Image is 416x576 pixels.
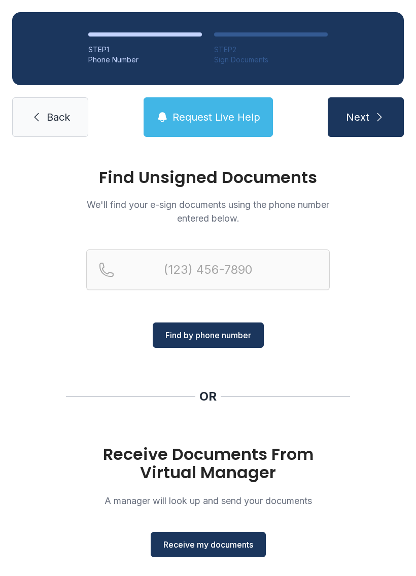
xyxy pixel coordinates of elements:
[86,249,330,290] input: Reservation phone number
[88,45,202,55] div: STEP 1
[165,329,251,341] span: Find by phone number
[86,445,330,482] h1: Receive Documents From Virtual Manager
[199,388,217,405] div: OR
[214,55,328,65] div: Sign Documents
[172,110,260,124] span: Request Live Help
[214,45,328,55] div: STEP 2
[47,110,70,124] span: Back
[163,538,253,551] span: Receive my documents
[346,110,369,124] span: Next
[86,198,330,225] p: We'll find your e-sign documents using the phone number entered below.
[86,169,330,186] h1: Find Unsigned Documents
[88,55,202,65] div: Phone Number
[86,494,330,508] p: A manager will look up and send your documents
